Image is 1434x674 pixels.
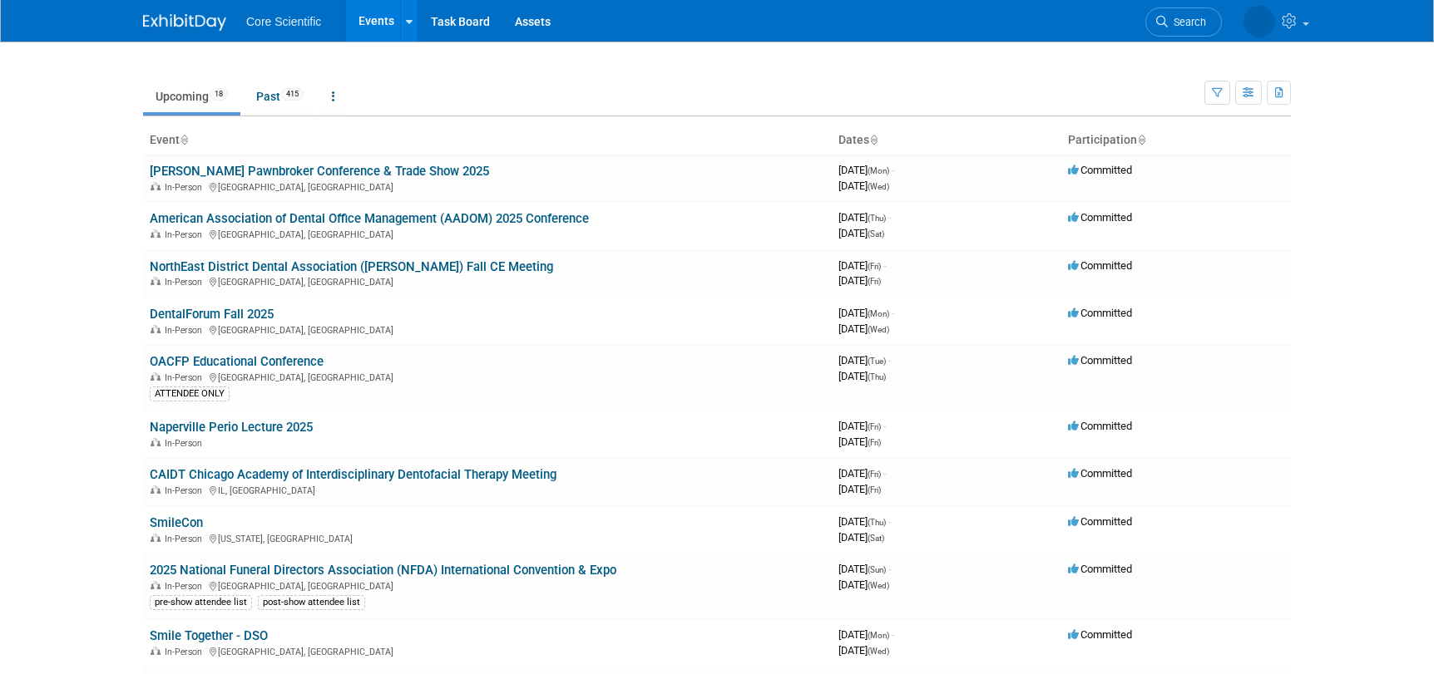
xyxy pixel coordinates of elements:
[151,182,161,190] img: In-Person Event
[151,438,161,446] img: In-Person Event
[838,435,881,448] span: [DATE]
[150,386,230,401] div: ATTENDEE ONLY
[150,595,252,610] div: pre-show attendee list
[868,309,889,318] span: (Mon)
[838,180,889,192] span: [DATE]
[1068,467,1132,480] span: Committed
[838,259,886,272] span: [DATE]
[892,164,894,176] span: -
[883,420,886,432] span: -
[151,647,161,655] img: In-Person Event
[151,534,161,542] img: In-Person Event
[1068,628,1132,641] span: Committed
[246,15,321,28] span: Core Scientific
[1145,7,1222,37] a: Search
[838,211,891,224] span: [DATE]
[150,354,324,369] a: OACFP Educational Conference
[868,372,886,381] span: (Thu)
[165,325,207,336] span: In-Person
[151,325,161,333] img: In-Person Event
[868,565,886,574] span: (Sun)
[869,133,878,146] a: Sort by Start Date
[868,262,881,271] span: (Fri)
[868,631,889,640] span: (Mon)
[838,322,889,335] span: [DATE]
[838,274,881,287] span: [DATE]
[892,307,894,319] span: -
[150,483,825,496] div: IL, [GEOGRAPHIC_DATA]
[838,628,894,641] span: [DATE]
[838,370,886,382] span: [DATE]
[838,307,894,319] span: [DATE]
[165,229,207,240] span: In-Person
[838,563,891,575] span: [DATE]
[1137,133,1145,146] a: Sort by Participation Type
[838,515,891,528] span: [DATE]
[868,357,886,366] span: (Tue)
[868,534,884,543] span: (Sat)
[868,581,889,590] span: (Wed)
[165,534,207,544] span: In-Person
[150,164,489,179] a: [PERSON_NAME] Pawnbroker Conference & Trade Show 2025
[150,563,616,578] a: 2025 National Funeral Directors Association (NFDA) International Convention & Expo
[150,644,825,657] div: [GEOGRAPHIC_DATA], [GEOGRAPHIC_DATA]
[150,227,825,240] div: [GEOGRAPHIC_DATA], [GEOGRAPHIC_DATA]
[868,485,881,494] span: (Fri)
[150,467,556,482] a: CAIDT Chicago Academy of Interdisciplinary Dentofacial Therapy Meeting
[165,182,207,193] span: In-Person
[838,354,891,367] span: [DATE]
[868,229,884,239] span: (Sat)
[151,229,161,238] img: In-Person Event
[888,354,891,367] span: -
[838,164,894,176] span: [DATE]
[838,227,884,239] span: [DATE]
[888,563,891,575] span: -
[150,307,274,322] a: DentalForum Fall 2025
[868,518,886,527] span: (Thu)
[1068,354,1132,367] span: Committed
[1068,164,1132,176] span: Committed
[151,485,161,494] img: In-Person Event
[883,259,886,272] span: -
[150,420,313,435] a: Naperville Perio Lecture 2025
[281,88,304,101] span: 415
[868,422,881,431] span: (Fri)
[143,14,226,31] img: ExhibitDay
[150,259,553,274] a: NorthEast District Dental Association ([PERSON_NAME]) Fall CE Meeting
[1068,563,1132,575] span: Committed
[1168,16,1206,28] span: Search
[838,531,884,544] span: [DATE]
[165,647,207,657] span: In-Person
[868,325,889,334] span: (Wed)
[1061,126,1291,155] th: Participation
[165,277,207,288] span: In-Person
[868,182,889,191] span: (Wed)
[868,214,886,223] span: (Thu)
[165,438,207,449] span: In-Person
[1068,307,1132,319] span: Committed
[868,470,881,479] span: (Fri)
[143,81,240,112] a: Upcoming18
[868,438,881,447] span: (Fri)
[1068,259,1132,272] span: Committed
[150,180,825,193] div: [GEOGRAPHIC_DATA], [GEOGRAPHIC_DATA]
[892,628,894,641] span: -
[150,628,268,643] a: Smile Together - DSO
[1068,211,1132,224] span: Committed
[838,420,886,432] span: [DATE]
[143,126,832,155] th: Event
[151,277,161,285] img: In-Person Event
[180,133,188,146] a: Sort by Event Name
[832,126,1061,155] th: Dates
[1244,6,1275,37] img: Shipping Team
[1068,420,1132,432] span: Committed
[150,578,825,592] div: [GEOGRAPHIC_DATA], [GEOGRAPHIC_DATA]
[150,370,825,383] div: [GEOGRAPHIC_DATA], [GEOGRAPHIC_DATA]
[1068,515,1132,528] span: Committed
[150,531,825,544] div: [US_STATE], [GEOGRAPHIC_DATA]
[150,515,203,530] a: SmileCon
[210,88,228,101] span: 18
[151,581,161,589] img: In-Person Event
[244,81,316,112] a: Past415
[838,483,881,495] span: [DATE]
